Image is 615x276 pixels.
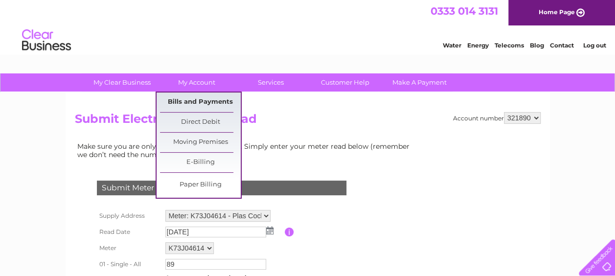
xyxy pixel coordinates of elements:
a: Services [230,73,311,92]
a: Bills and Payments [160,92,241,112]
img: ... [266,227,273,234]
a: Energy [467,42,489,49]
th: 01 - Single - All [94,256,163,272]
a: Telecoms [495,42,524,49]
a: Make A Payment [379,73,460,92]
a: Moving Premises [160,133,241,152]
a: Contact [550,42,574,49]
input: Information [285,228,294,236]
th: Read Date [94,224,163,240]
a: Direct Debit [160,113,241,132]
a: My Account [156,73,237,92]
div: Submit Meter Read [97,181,346,195]
img: logo.png [22,25,71,55]
th: Supply Address [94,207,163,224]
a: Paper Billing [160,175,241,195]
a: Water [443,42,461,49]
a: Blog [530,42,544,49]
a: Customer Help [305,73,386,92]
a: E-Billing [160,153,241,172]
h2: Submit Electricity Meter Read [75,112,541,131]
a: Log out [583,42,606,49]
td: Make sure you are only paying for what you use. Simply enter your meter read below (remember we d... [75,140,417,161]
a: 0333 014 3131 [431,5,498,17]
div: Clear Business is a trading name of Verastar Limited (registered in [GEOGRAPHIC_DATA] No. 3667643... [77,5,539,47]
div: Account number [453,112,541,124]
th: Meter [94,240,163,256]
a: My Clear Business [82,73,162,92]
